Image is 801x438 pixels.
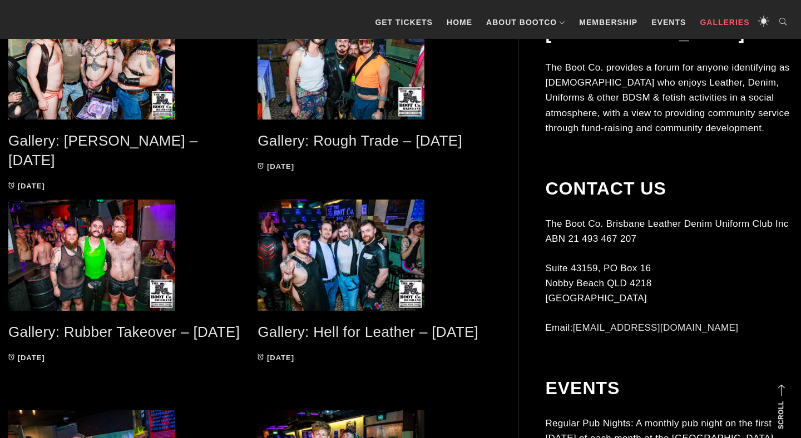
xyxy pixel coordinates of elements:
a: Events [646,6,691,39]
h2: Events [545,377,793,399]
a: [EMAIL_ADDRESS][DOMAIN_NAME] [573,322,739,333]
p: The Boot Co. provides a forum for anyone identifying as [DEMOGRAPHIC_DATA] who enjoys Leather, De... [545,60,793,136]
time: [DATE] [267,354,294,362]
a: [DATE] [258,354,294,362]
a: GET TICKETS [369,6,438,39]
a: About BootCo [481,6,571,39]
p: Email: [545,320,793,335]
a: Membership [573,6,643,39]
p: The Boot Co. Brisbane Leather Denim Uniform Club Inc ABN 21 493 467 207 [545,216,793,246]
time: [DATE] [18,182,45,190]
time: [DATE] [18,354,45,362]
p: Suite 43159, PO Box 16 Nobby Beach QLD 4218 [GEOGRAPHIC_DATA] [545,261,793,306]
a: [DATE] [8,182,45,190]
h2: Contact Us [545,178,793,199]
a: Gallery: Rubber Takeover – [DATE] [8,323,240,340]
a: Gallery: Hell for Leather – [DATE] [258,323,478,340]
a: Galleries [694,6,755,39]
a: Gallery: Rough Trade – [DATE] [258,132,462,149]
a: Home [441,6,478,39]
time: [DATE] [267,162,294,171]
a: [DATE] [8,354,45,362]
a: [DATE] [258,162,294,171]
strong: Scroll [777,401,785,429]
a: Gallery: [PERSON_NAME] – [DATE] [8,132,197,168]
